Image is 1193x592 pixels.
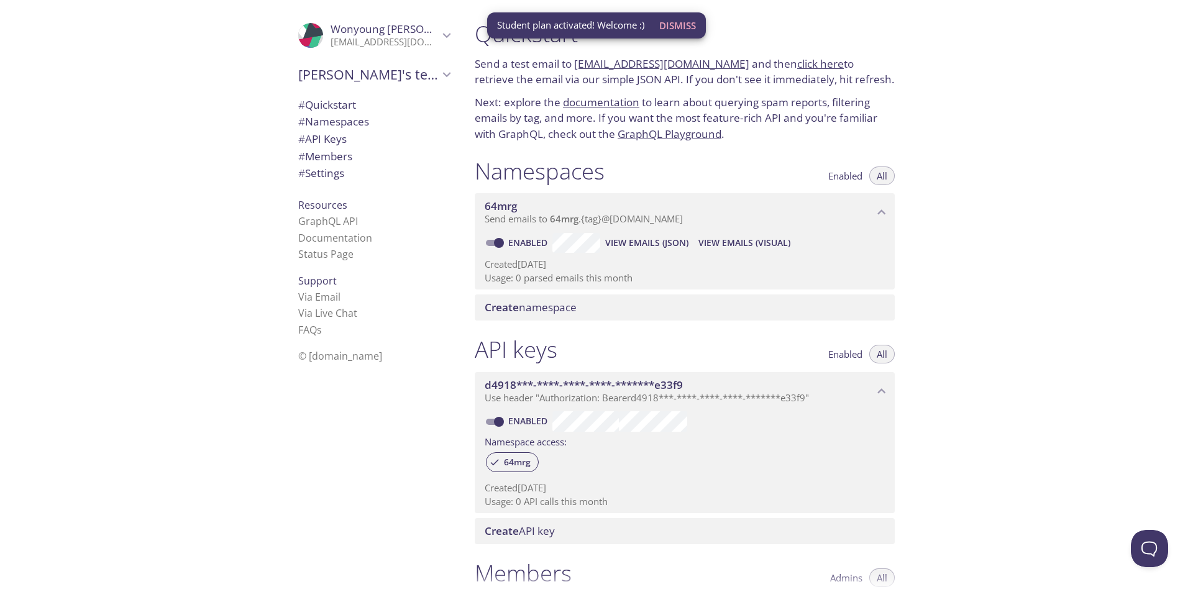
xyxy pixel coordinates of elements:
[298,274,337,288] span: Support
[298,166,305,180] span: #
[288,15,460,56] div: Wonyoung Choi
[821,345,870,363] button: Enabled
[331,36,439,48] p: [EMAIL_ADDRESS][DOMAIN_NAME]
[659,17,696,34] span: Dismiss
[485,481,885,494] p: Created [DATE]
[298,214,358,228] a: GraphQL API
[475,20,895,48] h1: Quickstart
[298,349,382,363] span: © [DOMAIN_NAME]
[298,132,347,146] span: API Keys
[475,518,895,544] div: Create API Key
[797,57,844,71] a: click here
[485,199,517,213] span: 64mrg
[486,452,539,472] div: 64mrg
[475,294,895,321] div: Create namespace
[288,113,460,130] div: Namespaces
[823,568,870,587] button: Admins
[298,149,352,163] span: Members
[485,271,885,285] p: Usage: 0 parsed emails this month
[298,323,322,337] a: FAQ
[298,132,305,146] span: #
[485,300,577,314] span: namespace
[654,14,701,37] button: Dismiss
[821,166,870,185] button: Enabled
[475,56,895,88] p: Send a test email to and then to retrieve the email via our simple JSON API. If you don't see it ...
[496,457,538,468] span: 64mrg
[298,66,439,83] span: [PERSON_NAME]'s team
[475,193,895,232] div: 64mrg namespace
[869,166,895,185] button: All
[550,212,578,225] span: 64mrg
[698,235,790,250] span: View Emails (Visual)
[298,166,344,180] span: Settings
[475,94,895,142] p: Next: explore the to learn about querying spam reports, filtering emails by tag, and more. If you...
[485,524,519,538] span: Create
[485,495,885,508] p: Usage: 0 API calls this month
[298,306,357,320] a: Via Live Chat
[475,157,605,185] h1: Namespaces
[288,58,460,91] div: Wonyoung's team
[298,98,356,112] span: Quickstart
[485,524,555,538] span: API key
[298,247,354,261] a: Status Page
[618,127,721,141] a: GraphQL Playground
[600,233,693,253] button: View Emails (JSON)
[288,96,460,114] div: Quickstart
[298,231,372,245] a: Documentation
[288,148,460,165] div: Members
[298,149,305,163] span: #
[298,114,369,129] span: Namespaces
[485,432,567,450] label: Namespace access:
[506,237,552,248] a: Enabled
[693,233,795,253] button: View Emails (Visual)
[485,300,519,314] span: Create
[497,19,644,32] span: Student plan activated! Welcome :)
[869,345,895,363] button: All
[298,290,341,304] a: Via Email
[563,95,639,109] a: documentation
[298,98,305,112] span: #
[1131,530,1168,567] iframe: Help Scout Beacon - Open
[298,114,305,129] span: #
[288,130,460,148] div: API Keys
[605,235,688,250] span: View Emails (JSON)
[317,323,322,337] span: s
[298,198,347,212] span: Resources
[331,22,471,36] span: Wonyoung [PERSON_NAME]
[869,568,895,587] button: All
[288,165,460,182] div: Team Settings
[485,258,885,271] p: Created [DATE]
[574,57,749,71] a: [EMAIL_ADDRESS][DOMAIN_NAME]
[475,559,572,587] h1: Members
[475,335,557,363] h1: API keys
[506,415,552,427] a: Enabled
[485,212,683,225] span: Send emails to . {tag} @[DOMAIN_NAME]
